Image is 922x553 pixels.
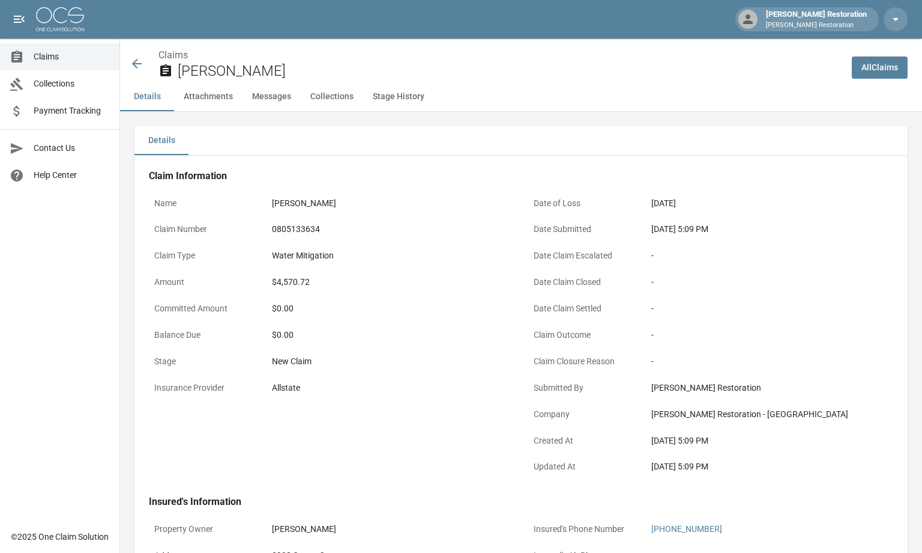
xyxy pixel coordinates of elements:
[528,244,636,267] p: Date Claim Escalated
[7,7,31,31] button: open drawer
[272,276,310,289] div: $4,570.72
[528,192,636,215] p: Date of Loss
[174,82,243,111] button: Attachments
[272,355,508,368] div: New Claim
[36,7,84,31] img: ocs-logo-white-transparent.png
[272,302,508,315] div: $0.00
[651,524,722,534] a: [PHONE_NUMBER]
[34,78,110,90] span: Collections
[766,20,867,31] p: [PERSON_NAME] Restoration
[34,142,110,154] span: Contact Us
[528,218,636,241] p: Date Submitted
[149,518,257,541] p: Property Owner
[528,518,636,541] p: Insured's Phone Number
[149,323,257,347] p: Balance Due
[651,408,888,421] div: [PERSON_NAME] Restoration - [GEOGRAPHIC_DATA]
[149,376,257,400] p: Insurance Provider
[243,82,301,111] button: Messages
[178,63,842,80] h2: [PERSON_NAME]
[272,223,320,236] div: 0805133634
[120,82,174,111] button: Details
[528,323,636,347] p: Claim Outcome
[11,531,109,543] div: © 2025 One Claim Solution
[528,350,636,373] p: Claim Closure Reason
[363,82,434,111] button: Stage History
[528,297,636,320] p: Date Claim Settled
[34,50,110,63] span: Claims
[651,276,888,289] div: -
[272,382,300,394] div: Allstate
[651,302,888,315] div: -
[272,523,336,536] div: [PERSON_NAME]
[149,218,257,241] p: Claim Number
[651,435,888,447] div: [DATE] 5:09 PM
[651,197,676,210] div: [DATE]
[528,376,636,400] p: Submitted By
[651,223,888,236] div: [DATE] 5:09 PM
[120,82,922,111] div: anchor tabs
[134,126,188,155] button: Details
[651,382,888,394] div: [PERSON_NAME] Restoration
[651,249,888,262] div: -
[134,126,908,155] div: details tabs
[149,244,257,267] p: Claim Type
[301,82,363,111] button: Collections
[528,403,636,426] p: Company
[528,429,636,453] p: Created At
[651,460,888,473] div: [DATE] 5:09 PM
[761,8,872,30] div: [PERSON_NAME] Restoration
[34,105,110,117] span: Payment Tracking
[158,49,188,61] a: Claims
[149,170,893,182] h4: Claim Information
[158,48,842,63] nav: breadcrumb
[272,249,334,262] div: Water Mitigation
[34,169,110,182] span: Help Center
[528,455,636,478] p: Updated At
[852,57,908,79] a: AllClaims
[651,329,888,341] div: -
[149,297,257,320] p: Committed Amount
[149,350,257,373] p: Stage
[149,192,257,215] p: Name
[528,270,636,294] p: Date Claim Closed
[149,270,257,294] p: Amount
[149,496,893,508] h4: Insured's Information
[651,355,888,368] div: -
[272,329,508,341] div: $0.00
[272,197,336,210] div: [PERSON_NAME]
